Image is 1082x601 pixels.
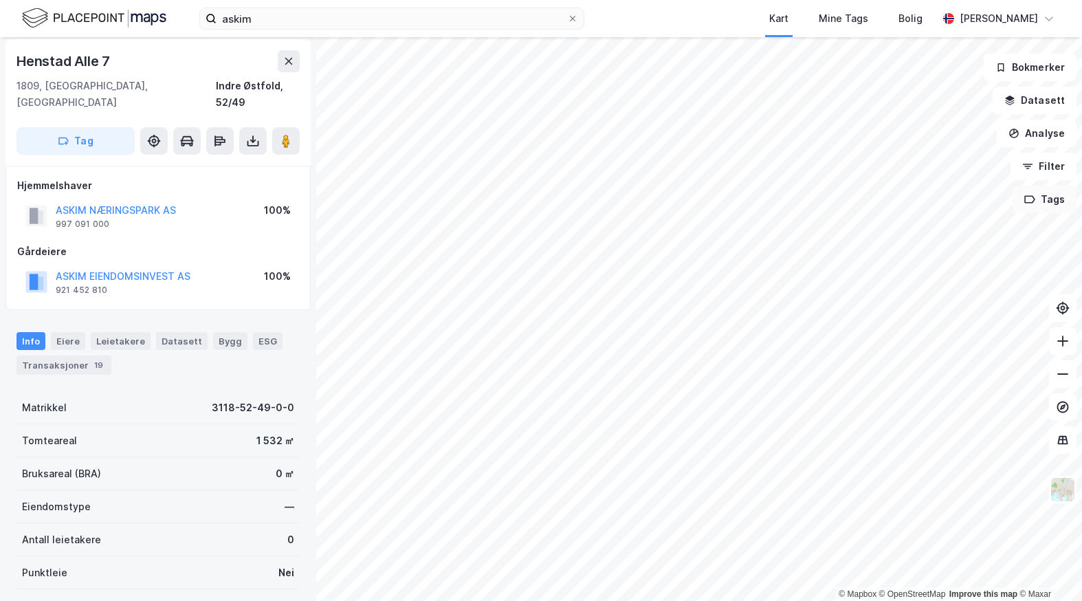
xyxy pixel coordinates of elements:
[56,285,107,296] div: 921 452 810
[91,358,106,372] div: 19
[264,202,291,219] div: 100%
[949,589,1017,599] a: Improve this map
[17,177,299,194] div: Hjemmelshaver
[997,120,1077,147] button: Analyse
[16,332,45,350] div: Info
[91,332,151,350] div: Leietakere
[278,565,294,581] div: Nei
[993,87,1077,114] button: Datasett
[264,268,291,285] div: 100%
[213,332,247,350] div: Bygg
[1050,477,1076,503] img: Z
[22,433,77,449] div: Tomteareal
[879,589,946,599] a: OpenStreetMap
[1013,186,1077,213] button: Tags
[898,10,923,27] div: Bolig
[17,243,299,260] div: Gårdeiere
[819,10,868,27] div: Mine Tags
[22,6,166,30] img: logo.f888ab2527a4732fd821a326f86c7f29.svg
[156,332,208,350] div: Datasett
[216,78,300,111] div: Indre Østfold, 52/49
[22,400,67,416] div: Matrikkel
[22,565,67,581] div: Punktleie
[253,332,283,350] div: ESG
[16,127,135,155] button: Tag
[22,499,91,515] div: Eiendomstype
[839,589,876,599] a: Mapbox
[16,50,113,72] div: Henstad Alle 7
[287,532,294,548] div: 0
[16,78,216,111] div: 1809, [GEOGRAPHIC_DATA], [GEOGRAPHIC_DATA]
[16,356,111,375] div: Transaksjoner
[1013,535,1082,601] iframe: Chat Widget
[217,8,567,29] input: Søk på adresse, matrikkel, gårdeiere, leietakere eller personer
[22,532,101,548] div: Antall leietakere
[256,433,294,449] div: 1 532 ㎡
[960,10,1038,27] div: [PERSON_NAME]
[285,499,294,515] div: —
[984,54,1077,81] button: Bokmerker
[56,219,109,230] div: 997 091 000
[22,466,101,482] div: Bruksareal (BRA)
[212,400,294,416] div: 3118-52-49-0-0
[769,10,788,27] div: Kart
[51,332,85,350] div: Eiere
[276,466,294,482] div: 0 ㎡
[1011,153,1077,180] button: Filter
